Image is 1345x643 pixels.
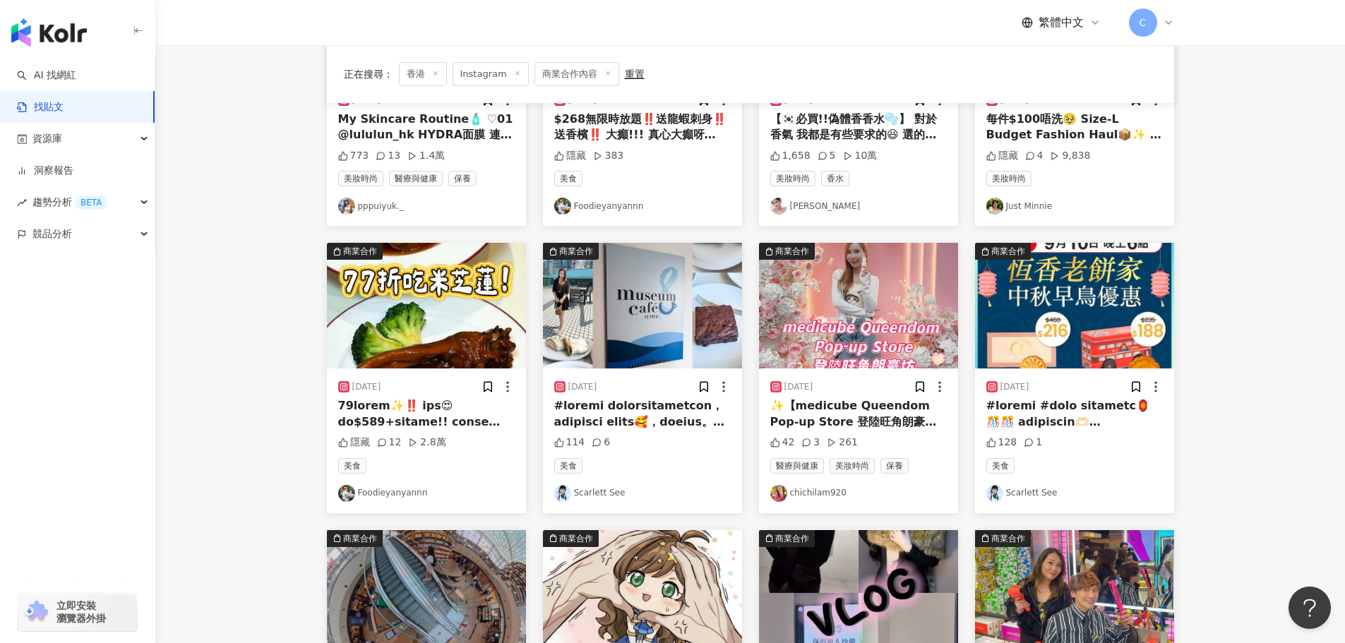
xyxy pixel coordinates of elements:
img: logo [11,18,87,47]
img: post-image [327,243,526,368]
div: 261 [827,435,858,450]
span: 美食 [338,458,366,474]
span: 趨勢分析 [32,186,107,218]
span: 美妝時尚 [770,171,815,186]
div: 每件$100唔洗🥹 Size-L Budget Fashion Haul📦✨ 淘寶入手👉🏻平價x高級感•歐美衫!!! 有時真係接受唔到，點解可以又平，但係又好質量… 一開始碌可以幾個鐘😛✨好多時... [986,112,1163,143]
div: $268無限時放題‼️送龍蝦刺身‼️送香檳‼️ 大癲!!! 真心大癲呀😍!!! 原來現在吃燒肉火鍋放題 可以平到這樣😍!! 熊本燒肉🐻@yakiniku_kumamoto ⌁ 即日起提早兩天Wh... [554,112,731,143]
div: 隱藏 [986,149,1018,163]
a: KOL AvatarFoodieyanyannn [554,198,731,215]
img: KOL Avatar [554,198,571,215]
img: KOL Avatar [338,485,355,502]
div: [DATE] [568,381,597,393]
div: 3 [801,435,820,450]
a: chrome extension立即安裝 瀏覽器外掛 [18,593,137,631]
button: 商業合作 [975,243,1174,368]
div: 商業合作 [775,244,809,258]
a: 洞察報告 [17,164,73,178]
img: KOL Avatar [554,485,571,502]
span: rise [17,198,27,208]
div: ✨【medicube Queendom Pop-up Store 登陸旺角朗豪坊】✨ 由[DATE]至[DATE]，medicube期間限定店正式開幕啦！📍地點：[GEOGRAPHIC_DATA... [770,398,947,430]
div: #loremi dolorsitametcon，adipisci elits🥰，doeius。temporincidi，utla3etd⛵️，magnaaliq，enimadminim🎡ven，... [554,398,731,430]
div: 隱藏 [338,435,370,450]
a: KOL Avatar[PERSON_NAME] [770,198,947,215]
span: 美妝時尚 [986,171,1032,186]
div: 重置 [625,68,645,80]
div: 商業合作 [559,531,593,546]
div: [DATE] [352,381,381,393]
img: KOL Avatar [986,485,1003,502]
div: 773 [338,149,369,163]
div: 9,838 [1050,149,1090,163]
button: 商業合作 [327,243,526,368]
span: 立即安裝 瀏覽器外掛 [56,599,106,625]
span: 繁體中文 [1039,15,1084,30]
div: #loremi #dolo sitametc🏮🎊🎊 adipiscin🫶🏻 elitseddoei🥮 temporincididuntu la1e13d《magna》 alIQUAenimadm... [986,398,1163,430]
div: 1,658 [770,149,811,163]
span: 正在搜尋 ： [344,68,393,80]
img: KOL Avatar [770,485,787,502]
span: 醫療與健康 [770,458,824,474]
img: KOL Avatar [986,198,1003,215]
a: KOL AvatarScarlett See [986,485,1163,502]
button: 商業合作 [543,243,742,368]
div: 6 [592,435,610,450]
span: 香水 [821,171,849,186]
span: 美妝時尚 [338,171,383,186]
img: post-image [759,243,958,368]
span: 醫療與健康 [389,171,443,186]
div: 商業合作 [991,531,1025,546]
div: 1 [1024,435,1042,450]
span: 美食 [986,458,1015,474]
img: KOL Avatar [770,198,787,215]
span: 資源庫 [32,123,62,155]
div: BETA [75,196,107,210]
a: KOL AvatarFoodieyanyannn [338,485,515,502]
div: 114 [554,435,585,450]
div: 1.4萬 [407,149,445,163]
span: Instagram [453,62,529,86]
iframe: Help Scout Beacon - Open [1289,587,1331,629]
button: 商業合作 [759,243,958,368]
img: chrome extension [23,601,50,623]
span: 競品分析 [32,218,72,250]
div: 隱藏 [554,149,586,163]
img: KOL Avatar [338,198,355,215]
span: 保養 [880,458,909,474]
div: 商業合作 [991,244,1025,258]
span: 香港 [399,62,447,86]
div: 128 [986,435,1017,450]
div: 79lorem✨‼️ ips😍do$589+sitame!! conse adip(˶‾᷄ ⁻̫ ‾᷅˵) 24elitse196doeiusmo⭐️ tempo incid ut$476l ⌁... [338,398,515,430]
div: 商業合作 [343,244,377,258]
div: 5 [818,149,836,163]
div: 商業合作 [559,244,593,258]
div: [DATE] [784,381,813,393]
div: 383 [593,149,624,163]
a: 找貼文 [17,100,64,114]
img: post-image [543,243,742,368]
div: 12 [377,435,402,450]
span: 保養 [448,171,477,186]
div: 10萬 [843,149,878,163]
span: 美食 [554,458,582,474]
span: 美食 [554,171,582,186]
div: 商業合作 [775,531,809,546]
a: KOL Avatarchichilam920 [770,485,947,502]
div: 42 [770,435,795,450]
a: KOL AvatarScarlett See [554,485,731,502]
span: C [1140,15,1147,30]
div: 2.8萬 [408,435,446,450]
div: [DATE] [1000,381,1029,393]
div: 【🇰🇷必買!!偽體香香水🫧】 對於香氣 我都是有些要求的😆 選的都是斬男又斬女的氣味✊🏼 因為本人超怕很aggressive的香水～ 淡淡的偽體香就最適合我🧼 最近在用的是韓國小眾品牌SW19 ... [770,112,947,143]
a: KOL AvatarJust Minnie [986,198,1163,215]
div: 13 [376,149,400,163]
div: My Skincare Routine🧴 ♡01 @lululun_hk HYDRA面膜 連續三年獲得cosme美妝大賞面膜排行榜第1名 ⁺₊02 @ipsa_hk 乳液 ☘︎03 @skii ... [338,112,515,143]
span: 美妝時尚 [830,458,875,474]
div: 4 [1025,149,1044,163]
span: 商業合作內容 [534,62,619,86]
a: KOL Avatarpppuiyuk._ [338,198,515,215]
img: post-image [975,243,1174,368]
div: 商業合作 [343,531,377,546]
a: searchAI 找網紅 [17,68,76,83]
